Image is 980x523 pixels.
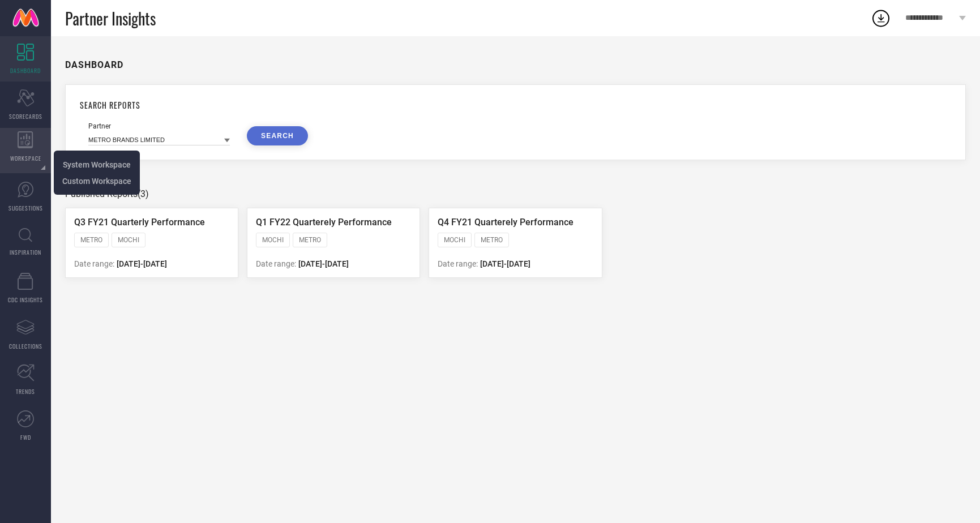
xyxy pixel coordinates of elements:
span: [DATE] - [DATE] [117,259,167,268]
span: System Workspace [63,160,131,169]
span: Q3 FY21 Quarterly Performance [74,217,205,228]
span: [DATE] - [DATE] [480,259,530,268]
span: METRO [299,236,321,244]
div: Open download list [871,8,891,28]
span: WORKSPACE [10,154,41,162]
span: MOCHI [262,236,284,244]
span: Date range: [74,259,114,268]
span: TRENDS [16,387,35,396]
span: METRO [481,236,503,244]
div: Published Reports (3) [65,188,966,199]
span: INSPIRATION [10,248,41,256]
span: Partner Insights [65,7,156,30]
a: System Workspace [63,159,131,170]
h1: DASHBOARD [65,59,123,70]
span: METRO [80,236,102,244]
span: COLLECTIONS [9,342,42,350]
span: MOCHI [444,236,465,244]
span: Q4 FY21 Quarterely Performance [438,217,574,228]
div: Partner [88,122,230,130]
h1: SEARCH REPORTS [80,99,951,111]
span: SUGGESTIONS [8,204,43,212]
span: SCORECARDS [9,112,42,121]
span: MOCHI [118,236,139,244]
a: Custom Workspace [62,175,131,186]
button: SEARCH [247,126,308,145]
span: Q1 FY22 Quarterely Performance [256,217,392,228]
span: Date range: [256,259,296,268]
span: FWD [20,433,31,441]
span: Date range: [438,259,478,268]
span: DASHBOARD [10,66,41,75]
span: Custom Workspace [62,177,131,186]
span: CDC INSIGHTS [8,295,43,304]
span: [DATE] - [DATE] [298,259,349,268]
